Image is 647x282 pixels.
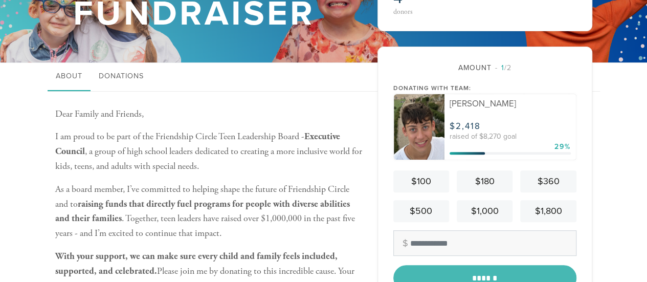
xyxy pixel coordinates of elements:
[461,204,508,218] div: $1,000
[393,200,449,222] a: $500
[55,129,362,173] p: I am proud to be part of the Friendship Circle Teen Leadership Board - , a group of high school l...
[55,107,362,122] p: Dear Family and Friends,
[55,198,350,225] b: raising funds that directly fuel programs for people with diverse abilities and their families
[397,175,445,188] div: $100
[457,200,512,222] a: $1,000
[524,204,572,218] div: $1,800
[394,94,445,160] img: file
[55,182,362,241] p: As a board member, I’ve committed to helping shape the future of Friendship Circle and to . Toget...
[397,204,445,218] div: $500
[393,8,482,15] div: donors
[495,63,511,72] span: /2
[48,62,91,91] a: About
[393,170,449,192] a: $100
[393,62,576,73] div: Amount
[501,63,504,72] span: 1
[520,170,576,192] a: $360
[91,62,152,91] a: Donations
[456,121,481,132] span: 2,418
[450,99,570,108] div: [PERSON_NAME]
[554,141,571,152] div: 29%
[450,121,456,132] span: $
[520,200,576,222] a: $1,800
[457,170,512,192] a: $180
[393,83,576,93] div: Donating with team:
[524,175,572,188] div: $360
[450,133,570,140] div: raised of $8,270 goal
[461,175,508,188] div: $180
[55,250,338,277] b: With your support, we can make sure every child and family feels included, supported, and celebra...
